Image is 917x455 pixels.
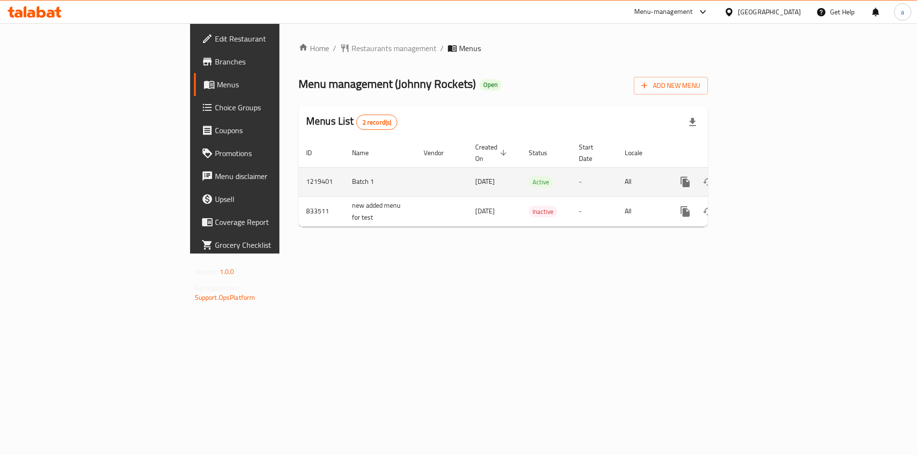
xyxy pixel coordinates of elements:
a: Restaurants management [340,42,437,54]
a: Choice Groups [194,96,343,119]
span: Menus [217,79,336,90]
td: - [571,196,617,226]
span: [DATE] [475,205,495,217]
td: All [617,196,666,226]
div: Open [480,79,501,91]
span: 2 record(s) [357,118,397,127]
a: Upsell [194,188,343,211]
span: Branches [215,56,336,67]
a: Menu disclaimer [194,165,343,188]
div: [GEOGRAPHIC_DATA] [738,7,801,17]
span: Edit Restaurant [215,33,336,44]
span: 1.0.0 [220,265,235,278]
span: Coverage Report [215,216,336,228]
td: All [617,167,666,196]
button: more [674,170,697,193]
th: Actions [666,138,773,168]
table: enhanced table [299,138,773,227]
span: Menus [459,42,481,54]
td: - [571,167,617,196]
span: Choice Groups [215,102,336,113]
a: Branches [194,50,343,73]
span: Get support on: [195,282,239,294]
div: Total records count [356,115,398,130]
span: ID [306,147,324,159]
span: Menu management ( Johnny Rockets ) [299,73,476,95]
td: Batch 1 [344,167,416,196]
span: Inactive [529,206,557,217]
a: Promotions [194,142,343,165]
span: a [901,7,904,17]
button: more [674,200,697,223]
span: Locale [625,147,655,159]
td: new added menu for test [344,196,416,226]
span: Coupons [215,125,336,136]
div: Menu-management [634,6,693,18]
span: Promotions [215,148,336,159]
span: [DATE] [475,175,495,188]
button: Change Status [697,200,720,223]
nav: breadcrumb [299,42,708,54]
div: Export file [681,111,704,134]
span: Created On [475,141,510,164]
a: Coupons [194,119,343,142]
span: Name [352,147,381,159]
span: Version: [195,265,218,278]
span: Restaurants management [352,42,437,54]
a: Edit Restaurant [194,27,343,50]
span: Menu disclaimer [215,170,336,182]
span: Add New Menu [641,80,700,92]
button: Add New Menu [634,77,708,95]
a: Menus [194,73,343,96]
span: Start Date [579,141,606,164]
h2: Menus List [306,114,397,130]
button: Change Status [697,170,720,193]
span: Vendor [424,147,456,159]
span: Grocery Checklist [215,239,336,251]
li: / [440,42,444,54]
a: Grocery Checklist [194,233,343,256]
div: Active [529,176,553,188]
a: Support.OpsPlatform [195,291,256,304]
a: Coverage Report [194,211,343,233]
span: Open [480,81,501,89]
span: Active [529,177,553,188]
span: Upsell [215,193,336,205]
span: Status [529,147,560,159]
